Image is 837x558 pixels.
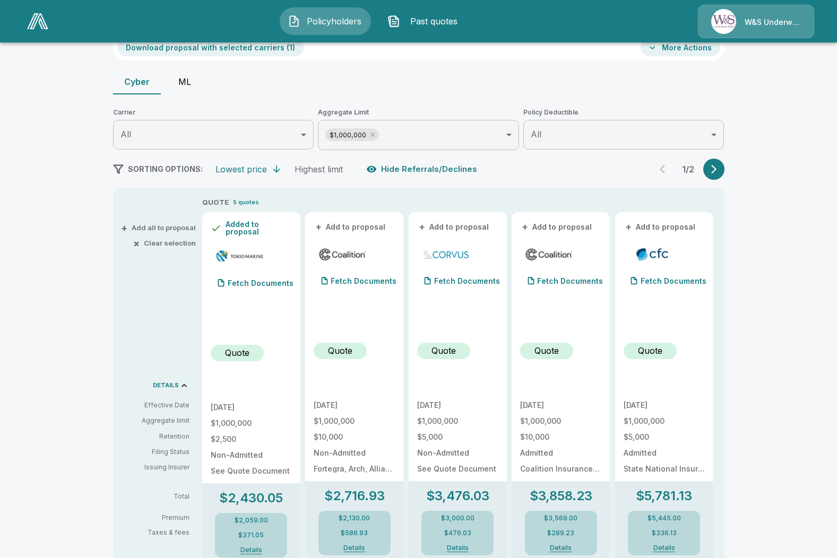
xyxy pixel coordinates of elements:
button: Details [540,545,582,551]
p: $1,000,000 [211,420,292,427]
p: Effective Date [122,400,189,410]
span: Aggregate Limit [318,107,519,118]
button: Details [230,547,272,553]
button: +Add to proposal [624,221,698,233]
p: $3,569.00 [544,515,577,521]
img: AA Logo [27,13,48,29]
img: coalitioncyberadmitted [524,246,574,262]
button: Policyholders IconPolicyholders [280,7,371,35]
p: See Quote Document [211,467,292,475]
p: $5,000 [417,433,498,441]
p: Non-Admitted [417,449,498,457]
p: $2,059.00 [235,517,268,524]
p: $2,430.05 [219,492,283,504]
p: $2,130.00 [339,515,370,521]
p: Fetch Documents [641,277,706,285]
span: SORTING OPTIONS: [128,164,203,173]
p: Quote [328,344,352,357]
p: DETAILS [153,382,179,388]
p: $1,000,000 [417,417,498,425]
span: + [419,223,425,231]
p: Fetch Documents [434,277,500,285]
p: $2,500 [211,435,292,443]
p: $10,000 [314,433,395,441]
p: 1 / 2 [678,165,699,173]
span: + [315,223,322,231]
span: Past quotes [404,15,463,28]
p: Non-Admitted [211,451,292,459]
p: [DATE] [211,404,292,411]
img: Policyholders Icon [288,15,300,28]
p: Quote [432,344,456,357]
p: $371.05 [238,532,264,538]
p: Admitted [624,449,705,457]
img: cfccyberadmitted [628,246,677,262]
p: QUOTE [202,197,229,208]
p: Admitted [520,449,601,457]
button: +Add all to proposal [123,224,196,231]
p: Quote [534,344,559,357]
p: Fetch Documents [331,277,396,285]
button: Details [333,545,376,551]
p: Quote [638,344,662,357]
span: Carrier [113,107,314,118]
div: $1,000,000 [325,128,379,141]
button: +Add to proposal [520,221,594,233]
button: Details [643,545,685,551]
span: $1,000,000 [325,129,370,141]
p: $476.03 [444,530,471,536]
p: State National Insurance Company Inc. [624,465,705,473]
span: All [120,129,131,139]
p: [DATE] [417,402,498,409]
button: Past quotes IconPast quotes [379,7,471,35]
p: $5,000 [624,433,705,441]
p: Total [122,493,198,500]
p: $10,000 [520,433,601,441]
button: Hide Referrals/Declines [364,159,481,179]
p: $5,781.13 [636,490,692,502]
img: corvuscybersurplus [421,246,471,262]
p: [DATE] [314,402,395,409]
p: Added to proposal [226,221,292,236]
p: Aggregate limit [122,416,189,425]
p: $1,000,000 [520,417,601,425]
button: ×Clear selection [135,240,196,247]
p: $3,858.23 [530,490,592,502]
p: 5 quotes [233,198,259,207]
span: Policyholders [305,15,363,28]
p: $336.13 [652,530,677,536]
p: See Quote Document [417,465,498,473]
img: Past quotes Icon [387,15,400,28]
span: + [625,223,632,231]
p: $3,000.00 [441,515,474,521]
button: +Add to proposal [417,221,491,233]
p: [DATE] [520,402,601,409]
p: Coalition Insurance Solutions [520,465,601,473]
button: Download proposal with selected carriers (1) [117,39,304,56]
span: All [531,129,541,139]
img: coalitioncyber [318,246,367,262]
p: Issuing Insurer [122,463,189,472]
button: Cyber [113,69,161,94]
p: $3,476.03 [426,490,489,502]
p: Fortegra, Arch, Allianz, Aspen, Vantage [314,465,395,473]
p: $1,000,000 [314,417,395,425]
span: + [522,223,528,231]
span: × [133,240,140,247]
div: Lowest price [215,164,267,175]
p: Filing Status [122,447,189,457]
button: ML [161,69,209,94]
img: tmhcccyber [215,248,264,264]
p: Retention [122,432,189,441]
button: +Add to proposal [314,221,388,233]
span: + [121,224,127,231]
p: $2,716.93 [324,490,385,502]
p: Premium [122,515,198,521]
p: [DATE] [624,402,705,409]
p: Fetch Documents [228,280,294,287]
p: Fetch Documents [537,277,603,285]
p: $586.93 [341,530,368,536]
button: More Actions [641,39,720,56]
